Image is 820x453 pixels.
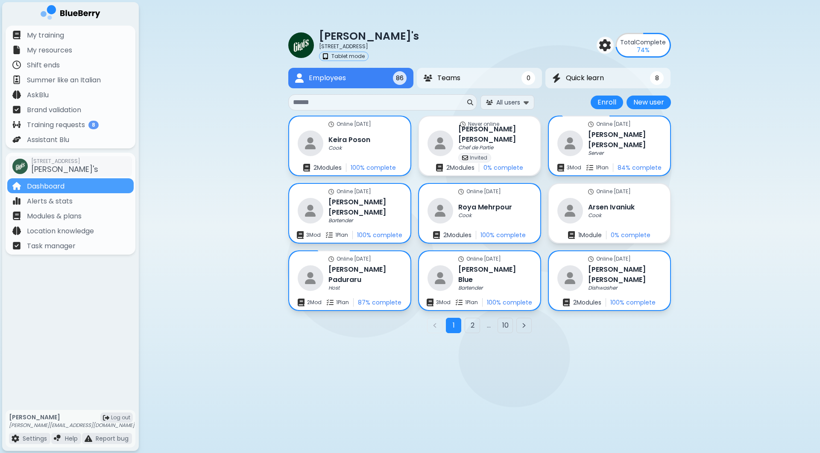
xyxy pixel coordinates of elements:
button: Go to page 2 [465,318,480,333]
img: file icon [85,435,92,442]
p: 2 Module s [573,299,601,306]
img: online status [328,122,334,127]
h3: Keira Poson [328,135,370,145]
img: online status [328,256,334,262]
button: All users [480,95,534,109]
img: restaurant [298,131,323,156]
p: Report bug [96,435,129,442]
p: Online [DATE] [596,256,631,262]
p: 2 Mod [307,299,322,306]
p: [PERSON_NAME] [9,413,135,421]
p: Online [DATE] [337,121,371,128]
img: file icon [12,226,21,235]
p: Online [DATE] [466,188,501,195]
span: ... [483,320,494,331]
span: [PERSON_NAME]'s [31,164,98,174]
p: Alerts & stats [27,196,73,206]
a: tabletTablet mode [319,52,419,61]
img: restaurant [428,198,453,224]
button: Go to page 10 [498,318,513,333]
p: Bartender [458,285,483,291]
h3: [PERSON_NAME] Blue [458,264,532,285]
p: Complete [620,38,666,46]
button: New user [627,96,671,109]
p: [STREET_ADDRESS] [319,43,368,50]
p: Host [328,285,340,291]
p: Online [DATE] [596,121,631,128]
img: file icon [12,90,21,99]
span: Total [620,38,635,46]
p: 84 % complete [618,164,662,171]
img: tablet [323,53,328,59]
img: file icon [12,46,21,54]
img: logout [103,415,109,421]
button: EmployeesEmployees86 [288,68,413,88]
h3: [PERSON_NAME] Paduraru [328,264,402,285]
p: Location knowledge [27,226,94,236]
img: file icon [12,135,21,144]
p: [PERSON_NAME][EMAIL_ADDRESS][DOMAIN_NAME] [9,422,135,429]
img: training plans [456,299,463,306]
p: 2 Module s [443,231,471,239]
a: online statusOnline [DATE]restaurant[PERSON_NAME] BlueBartendermodules3Modtraining plans1Plan100%... [418,250,541,311]
span: Quick learn [566,73,604,83]
img: Quick learn [552,73,561,83]
p: Never online [468,121,499,128]
p: 1 Plan [335,232,348,238]
p: 0 % complete [611,231,650,239]
p: 100 % complete [357,231,402,239]
span: [STREET_ADDRESS] [31,158,98,165]
img: enrollments [568,231,575,239]
p: Online [DATE] [337,188,371,195]
span: Employees [309,73,346,83]
img: training plans [327,299,334,306]
button: Next page [516,318,532,333]
p: Online [DATE] [337,256,371,262]
img: modules [297,231,304,239]
img: enrollments [563,299,570,306]
img: expand [524,98,529,106]
a: online statusOnline [DATE]restaurant[PERSON_NAME] [PERSON_NAME]Bartendermodules3Modtraining plans... [288,183,411,244]
p: 3 Mod [436,299,451,306]
p: [PERSON_NAME]'s [319,29,419,43]
span: 0 [527,74,530,82]
p: My resources [27,45,72,55]
img: file icon [12,105,21,114]
img: restaurant [298,265,323,291]
span: 8 [655,74,659,82]
p: Invited [470,154,487,161]
span: 86 [396,74,404,82]
img: enrollments [433,231,440,239]
p: My training [27,30,64,41]
p: AskBlu [27,90,49,100]
h3: [PERSON_NAME] [PERSON_NAME] [328,197,402,218]
img: file icon [12,182,21,190]
p: 1 Plan [596,164,609,171]
img: training plans [586,164,593,171]
img: search icon [467,99,473,105]
img: online status [458,256,464,262]
p: Training requests [27,120,85,130]
img: training plans [326,232,333,238]
span: 8 [88,121,99,129]
img: online status [460,122,466,127]
img: file icon [12,435,19,442]
p: Cook [588,212,601,219]
p: Assistant Blu [27,135,69,145]
button: Quick learnQuick learn8 [545,68,671,88]
p: Cook [458,212,471,219]
img: Teams [424,75,432,81]
img: restaurant [557,198,583,224]
img: company logo [41,5,100,23]
h3: [PERSON_NAME] [PERSON_NAME] [588,264,662,285]
p: 0 % complete [483,164,523,171]
img: file icon [12,197,21,205]
img: file icon [12,75,21,84]
p: Settings [23,435,47,442]
span: Log out [111,414,130,421]
p: 100 % complete [480,231,526,239]
a: online statusOnline [DATE]restaurant[PERSON_NAME] [PERSON_NAME]Servermodules3Modtraining plans1Pl... [548,116,671,176]
a: online statusOnline [DATE]restaurant[PERSON_NAME] PaduraruHostmodules2Modtraining plans1Plan87% c... [288,250,411,311]
span: Teams [437,73,460,83]
p: Bartender [328,217,353,224]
